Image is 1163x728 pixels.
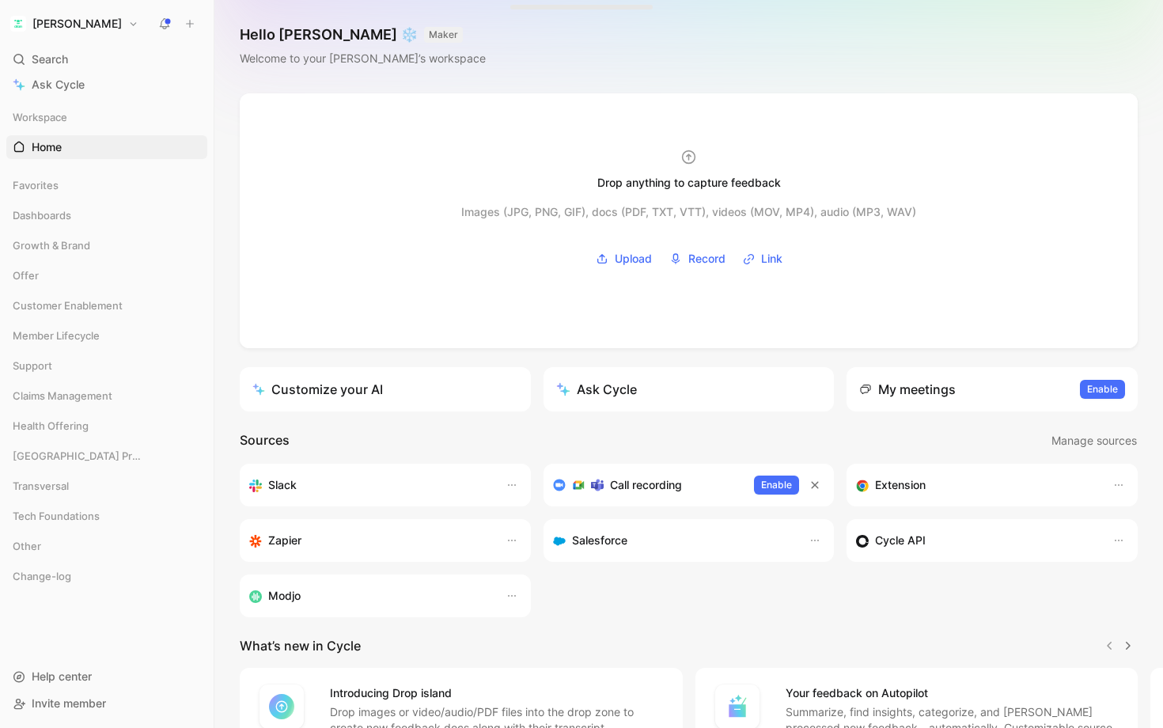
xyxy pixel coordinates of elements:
[330,684,664,703] h4: Introducing Drop island
[6,47,207,71] div: Search
[597,173,781,192] div: Drop anything to capture feedback
[13,358,52,373] span: Support
[6,665,207,688] div: Help center
[875,531,926,550] h3: Cycle API
[6,264,207,292] div: Offer
[1087,381,1118,397] span: Enable
[610,476,682,495] h3: Call recording
[754,476,799,495] button: Enable
[6,264,207,287] div: Offer
[252,380,383,399] div: Customize your AI
[6,474,207,502] div: Transversal
[856,476,1097,495] div: Capture feedback from anywhere on the web
[6,692,207,715] div: Invite member
[6,504,207,533] div: Tech Foundations
[461,203,916,222] div: Images (JPG, PNG, GIF), docs (PDF, TXT, VTT), videos (MOV, MP4), audio (MP3, WAV)
[6,203,207,227] div: Dashboards
[6,564,207,588] div: Change-log
[786,684,1119,703] h4: Your feedback on Autopilot
[32,139,62,155] span: Home
[6,203,207,232] div: Dashboards
[6,294,207,317] div: Customer Enablement
[572,531,627,550] h3: Salesforce
[1051,430,1138,451] button: Manage sources
[249,531,490,550] div: Capture feedback from thousands of sources with Zapier (survey results, recordings, sheets, etc).
[544,367,835,411] button: Ask Cycle
[13,237,90,253] span: Growth & Brand
[590,247,657,271] button: Upload
[6,173,207,197] div: Favorites
[6,384,207,412] div: Claims Management
[13,177,59,193] span: Favorites
[32,696,106,710] span: Invite member
[13,478,69,494] span: Transversal
[6,444,207,468] div: [GEOGRAPHIC_DATA] Product
[268,586,301,605] h3: Modjo
[737,247,788,271] button: Link
[13,418,89,434] span: Health Offering
[240,636,361,655] h2: What’s new in Cycle
[32,17,122,31] h1: [PERSON_NAME]
[664,247,731,271] button: Record
[6,384,207,408] div: Claims Management
[615,249,652,268] span: Upload
[240,367,531,411] a: Customize your AI
[6,294,207,322] div: Customer Enablement
[6,414,207,442] div: Health Offering
[13,568,71,584] span: Change-log
[32,50,68,69] span: Search
[6,354,207,382] div: Support
[32,669,92,683] span: Help center
[13,448,145,464] span: [GEOGRAPHIC_DATA] Product
[6,504,207,528] div: Tech Foundations
[1051,431,1137,450] span: Manage sources
[6,73,207,97] a: Ask Cycle
[13,328,100,343] span: Member Lifecycle
[6,444,207,472] div: [GEOGRAPHIC_DATA] Product
[875,476,926,495] h3: Extension
[553,476,742,495] div: Record & transcribe meetings from Zoom, Meet & Teams.
[13,388,112,404] span: Claims Management
[1080,380,1125,399] button: Enable
[240,430,290,451] h2: Sources
[6,13,142,35] button: Alan[PERSON_NAME]
[6,534,207,558] div: Other
[32,75,85,94] span: Ask Cycle
[249,476,490,495] div: Sync your customers, send feedback and get updates in Slack
[13,298,123,313] span: Customer Enablement
[6,564,207,593] div: Change-log
[13,207,71,223] span: Dashboards
[10,16,26,32] img: Alan
[6,233,207,257] div: Growth & Brand
[13,508,100,524] span: Tech Foundations
[859,380,956,399] div: My meetings
[6,105,207,129] div: Workspace
[6,414,207,438] div: Health Offering
[240,25,486,44] h1: Hello [PERSON_NAME] ❄️
[6,534,207,563] div: Other
[6,233,207,262] div: Growth & Brand
[268,476,297,495] h3: Slack
[6,135,207,159] a: Home
[13,267,39,283] span: Offer
[6,324,207,352] div: Member Lifecycle
[13,538,41,554] span: Other
[6,354,207,377] div: Support
[761,477,792,493] span: Enable
[761,249,782,268] span: Link
[688,249,725,268] span: Record
[13,109,67,125] span: Workspace
[268,531,301,550] h3: Zapier
[6,474,207,498] div: Transversal
[556,380,637,399] div: Ask Cycle
[424,27,463,43] button: MAKER
[240,49,486,68] div: Welcome to your [PERSON_NAME]’s workspace
[6,324,207,347] div: Member Lifecycle
[856,531,1097,550] div: Sync customers & send feedback from custom sources. Get inspired by our favorite use case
